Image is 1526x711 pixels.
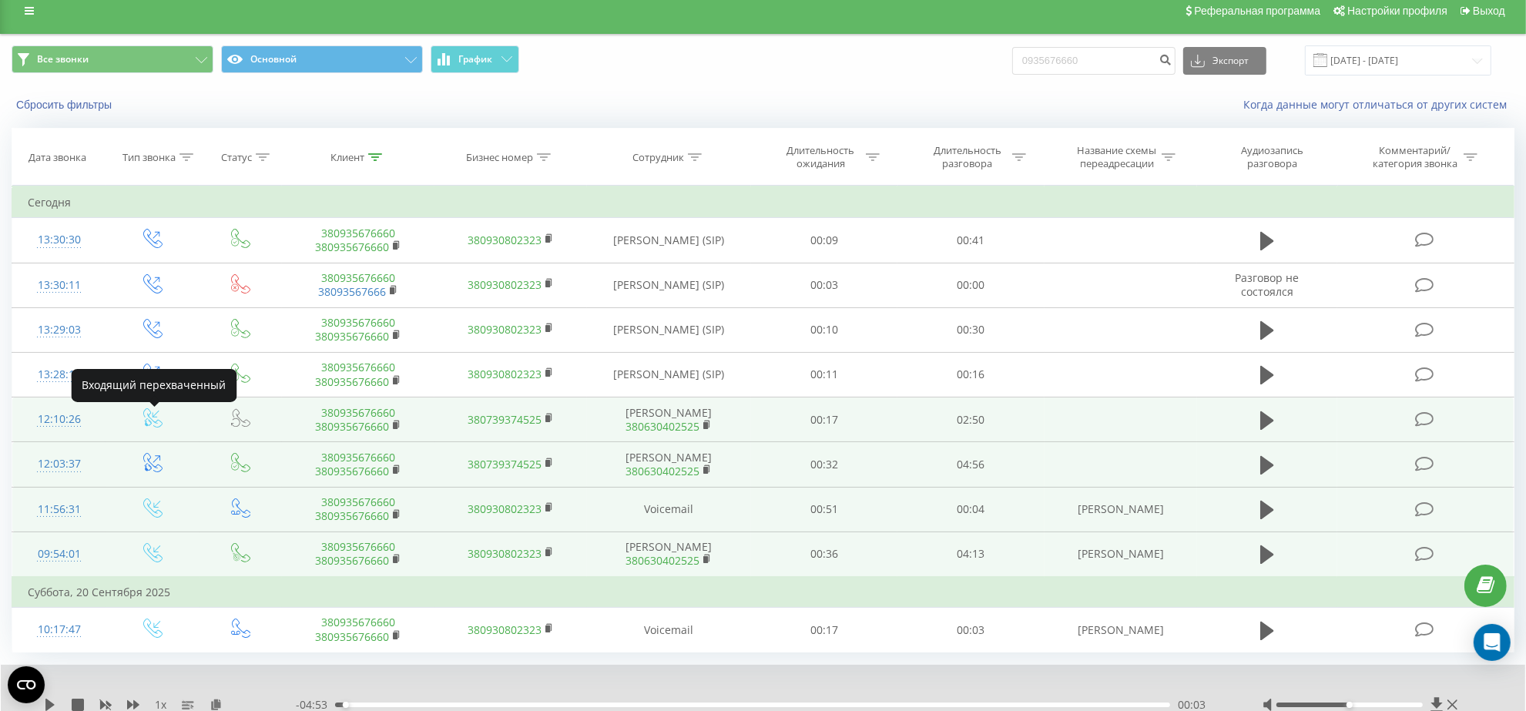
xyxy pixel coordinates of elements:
td: Voicemail [587,608,751,652]
td: 02:50 [897,397,1044,442]
a: 380935676660 [315,508,389,523]
td: [PERSON_NAME] (SIP) [587,218,751,263]
div: Статус [221,151,252,164]
a: 380930802323 [468,367,542,381]
a: 380935676660 [315,629,389,644]
td: 00:16 [897,352,1044,397]
div: Бизнес номер [466,151,533,164]
button: Все звонки [12,45,213,73]
td: 00:36 [751,532,897,577]
td: [PERSON_NAME] [1045,487,1197,532]
span: Разговор не состоялся [1236,270,1300,299]
a: 380630402525 [625,553,699,568]
a: 380630402525 [625,464,699,478]
td: Сегодня [12,187,1514,218]
a: 380630402525 [625,419,699,434]
a: 380935676660 [315,419,389,434]
div: Accessibility label [343,702,349,708]
a: 380935676660 [315,329,389,344]
div: Входящий перехваченный [72,369,237,402]
div: Дата звонка [29,151,86,164]
td: 00:09 [751,218,897,263]
td: 04:56 [897,442,1044,487]
td: [PERSON_NAME] [587,532,751,577]
a: 380935676660 [321,315,395,330]
a: 380935676660 [321,270,395,285]
div: Комментарий/категория звонка [1370,144,1460,170]
td: [PERSON_NAME] [587,397,751,442]
td: Суббота, 20 Сентября 2025 [12,577,1514,608]
a: 380930802323 [468,501,542,516]
td: [PERSON_NAME] (SIP) [587,307,751,352]
div: Длительность ожидания [780,144,862,170]
div: 13:30:30 [28,225,90,255]
a: 380935676660 [321,495,395,509]
span: Настройки профиля [1347,5,1447,17]
div: 13:29:03 [28,315,90,345]
a: 380935676660 [315,374,389,389]
span: График [459,54,493,65]
a: 380935676660 [315,464,389,478]
td: [PERSON_NAME] (SIP) [587,352,751,397]
button: Сбросить фильтры [12,98,119,112]
div: Тип звонка [122,151,176,164]
td: [PERSON_NAME] [587,442,751,487]
div: 13:30:11 [28,270,90,300]
td: 00:11 [751,352,897,397]
span: Все звонки [37,53,89,65]
div: Клиент [330,151,364,164]
button: Основной [221,45,423,73]
a: 380935676660 [321,226,395,240]
div: 12:10:26 [28,404,90,434]
a: 380930802323 [468,233,542,247]
td: [PERSON_NAME] [1045,532,1197,577]
a: 380935676660 [315,240,389,254]
td: 00:03 [751,263,897,307]
a: 38093567666 [318,284,386,299]
td: 00:32 [751,442,897,487]
a: 380935676660 [321,405,395,420]
span: Выход [1473,5,1505,17]
div: Аудиозапись разговора [1222,144,1323,170]
div: Сотрудник [632,151,684,164]
a: 380739374525 [468,457,542,471]
a: 380935676660 [321,360,395,374]
td: 00:10 [751,307,897,352]
td: [PERSON_NAME] (SIP) [587,263,751,307]
a: 380930802323 [468,546,542,561]
td: 00:17 [751,397,897,442]
a: 380739374525 [468,412,542,427]
button: Open CMP widget [8,666,45,703]
div: 12:03:37 [28,449,90,479]
td: 00:03 [897,608,1044,652]
td: 00:41 [897,218,1044,263]
td: 04:13 [897,532,1044,577]
a: 380935676660 [315,553,389,568]
td: [PERSON_NAME] [1045,608,1197,652]
div: 13:28:19 [28,360,90,390]
button: График [431,45,519,73]
span: Реферальная программа [1194,5,1320,17]
div: 09:54:01 [28,539,90,569]
td: 00:51 [751,487,897,532]
a: 380935676660 [321,450,395,464]
a: 380935676660 [321,615,395,629]
div: Название схемы переадресации [1075,144,1158,170]
td: 00:17 [751,608,897,652]
div: Open Intercom Messenger [1474,624,1511,661]
input: Поиск по номеру [1012,47,1176,75]
td: 00:04 [897,487,1044,532]
div: 11:56:31 [28,495,90,525]
div: Accessibility label [1347,702,1353,708]
a: 380930802323 [468,322,542,337]
a: 380930802323 [468,622,542,637]
a: 380930802323 [468,277,542,292]
a: 380935676660 [321,539,395,554]
button: Экспорт [1183,47,1266,75]
div: 10:17:47 [28,615,90,645]
td: 00:00 [897,263,1044,307]
div: Длительность разговора [926,144,1008,170]
td: 00:30 [897,307,1044,352]
td: Voicemail [587,487,751,532]
a: Когда данные могут отличаться от других систем [1243,97,1514,112]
